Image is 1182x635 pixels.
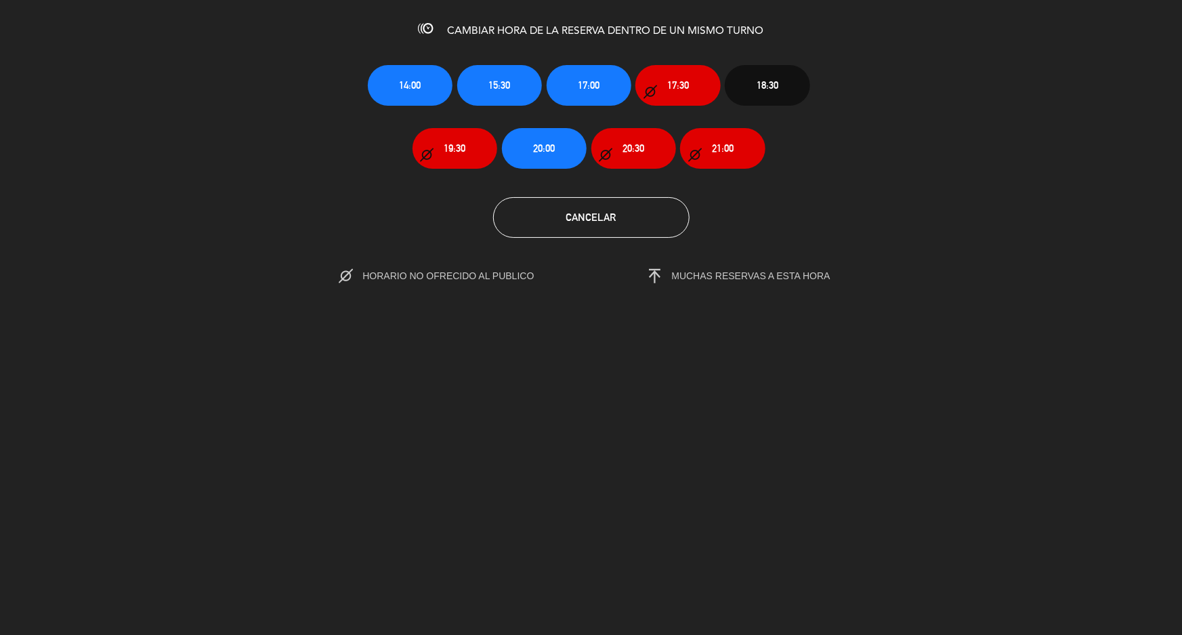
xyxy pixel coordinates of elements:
[502,128,587,169] button: 20:00
[622,140,644,156] span: 20:30
[547,65,631,106] button: 17:00
[533,140,555,156] span: 20:00
[448,26,764,37] span: CAMBIAR HORA DE LA RESERVA DENTRO DE UN MISMO TURNO
[457,65,542,106] button: 15:30
[672,270,830,281] span: MUCHAS RESERVAS A ESTA HORA
[680,128,765,169] button: 21:00
[757,77,778,93] span: 18:30
[362,270,562,281] span: HORARIO NO OFRECIDO AL PUBLICO
[413,128,497,169] button: 19:30
[488,77,510,93] span: 15:30
[667,77,689,93] span: 17:30
[444,140,465,156] span: 19:30
[493,197,690,238] button: Cancelar
[591,128,676,169] button: 20:30
[578,77,599,93] span: 17:00
[566,211,616,223] span: Cancelar
[635,65,720,106] button: 17:30
[368,65,452,106] button: 14:00
[399,77,421,93] span: 14:00
[725,65,809,106] button: 18:30
[712,140,734,156] span: 21:00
